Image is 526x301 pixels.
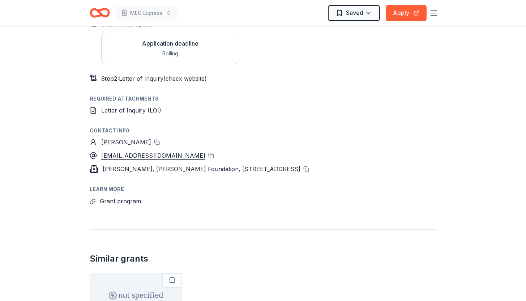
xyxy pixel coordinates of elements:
span: Letter of Inquiry (check website) [119,75,207,82]
span: [PERSON_NAME] [101,139,151,146]
div: Rolling [142,49,198,58]
a: Home [90,4,110,21]
div: Application deadline [142,39,198,48]
div: Learn more [90,185,437,194]
span: Step 2 : [101,75,119,82]
div: Required Attachments [90,94,437,103]
div: Similar grants [90,253,148,264]
div: Contact info [90,126,437,135]
a: [EMAIL_ADDRESS][DOMAIN_NAME] [101,151,205,160]
span: MEG Express [130,9,163,17]
button: MEG Express [116,6,177,20]
button: Grant program [100,196,141,206]
span: Saved [346,8,363,17]
button: Apply [386,5,427,21]
span: Letter of Inquiry (LOI) [101,107,161,114]
span: [PERSON_NAME], [PERSON_NAME] Foundation, [STREET_ADDRESS] [103,165,300,173]
button: Saved [328,5,380,21]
